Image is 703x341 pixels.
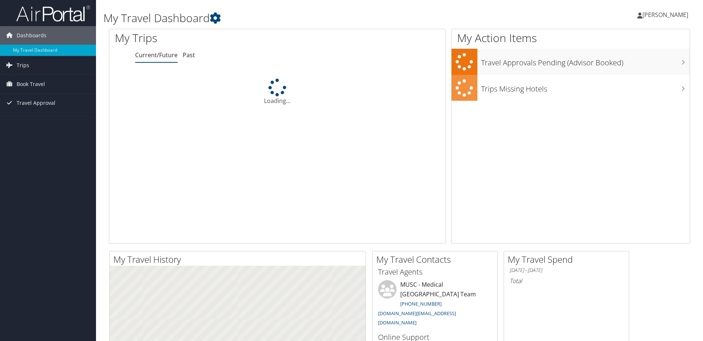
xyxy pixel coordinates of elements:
h6: [DATE] - [DATE] [510,267,623,274]
span: Dashboards [17,26,47,45]
a: Current/Future [135,51,178,59]
h3: Trips Missing Hotels [481,80,690,94]
a: Past [183,51,195,59]
img: airportal-logo.png [16,5,90,22]
div: Loading... [109,79,445,105]
span: Trips [17,56,29,75]
li: MUSC - Medical [GEOGRAPHIC_DATA] Team [374,280,495,329]
a: [PHONE_NUMBER] [400,300,442,307]
h1: My Travel Dashboard [103,10,498,26]
span: Travel Approval [17,94,55,112]
h3: Travel Agents [378,267,492,277]
h2: My Travel History [113,253,366,266]
span: Book Travel [17,75,45,93]
h1: My Action Items [452,30,690,46]
h6: Total [510,277,623,285]
h1: My Trips [115,30,300,46]
a: Travel Approvals Pending (Advisor Booked) [452,49,690,75]
a: Trips Missing Hotels [452,75,690,101]
a: [PERSON_NAME] [637,4,696,26]
h3: Travel Approvals Pending (Advisor Booked) [481,54,690,68]
span: [PERSON_NAME] [642,11,688,19]
h2: My Travel Spend [508,253,629,266]
a: [DOMAIN_NAME][EMAIL_ADDRESS][DOMAIN_NAME] [378,310,456,326]
h2: My Travel Contacts [376,253,497,266]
